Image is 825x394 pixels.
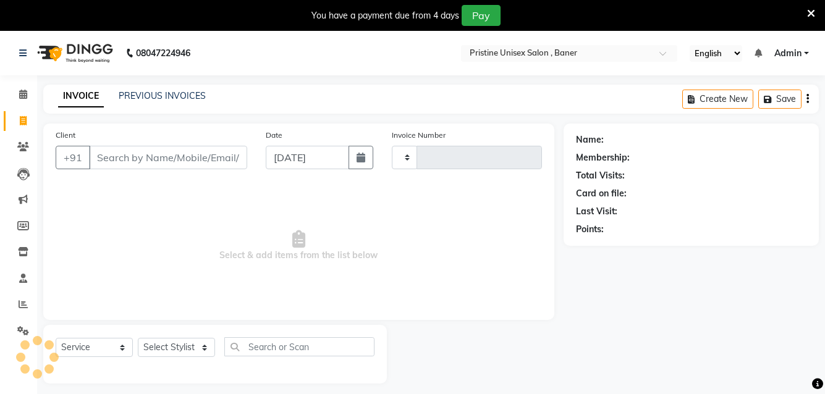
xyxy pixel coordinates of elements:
[576,151,630,164] div: Membership:
[774,47,802,60] span: Admin
[462,5,501,26] button: Pay
[576,169,625,182] div: Total Visits:
[136,36,190,70] b: 08047224946
[576,223,604,236] div: Points:
[576,187,627,200] div: Card on file:
[224,337,374,356] input: Search or Scan
[56,130,75,141] label: Client
[758,90,802,109] button: Save
[119,90,206,101] a: PREVIOUS INVOICES
[311,9,459,22] div: You have a payment due from 4 days
[56,146,90,169] button: +91
[32,36,116,70] img: logo
[56,184,542,308] span: Select & add items from the list below
[682,90,753,109] button: Create New
[89,146,247,169] input: Search by Name/Mobile/Email/Code
[576,133,604,146] div: Name:
[392,130,446,141] label: Invoice Number
[266,130,282,141] label: Date
[576,205,617,218] div: Last Visit:
[58,85,104,107] a: INVOICE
